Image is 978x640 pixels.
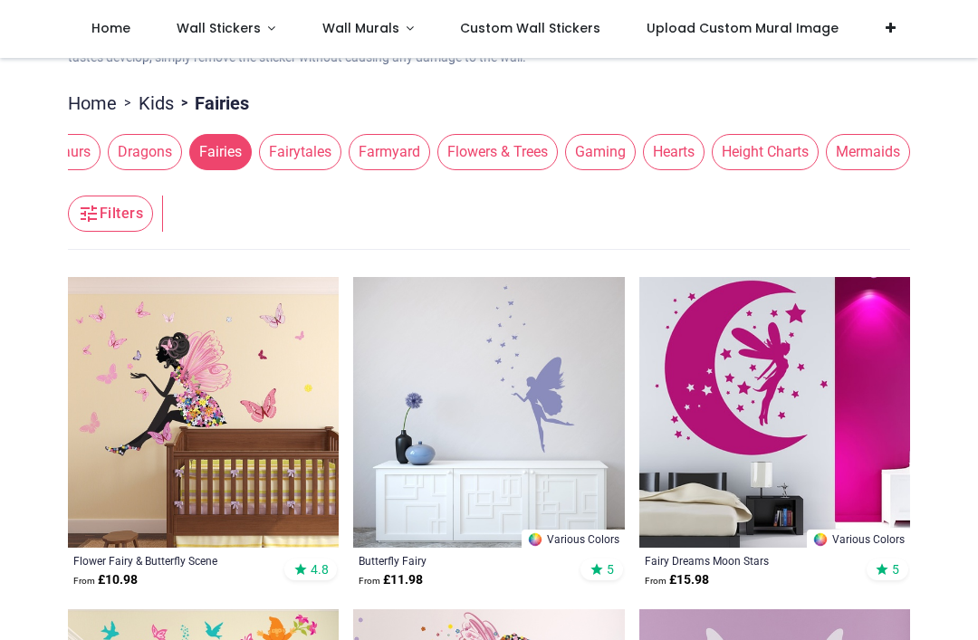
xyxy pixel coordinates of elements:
[826,134,910,170] span: Mermaids
[174,94,195,112] span: >
[91,19,130,37] span: Home
[73,553,282,568] a: Flower Fairy & Butterfly Scene
[712,134,819,170] span: Height Charts
[117,94,139,112] span: >
[322,19,399,37] span: Wall Murals
[460,19,600,37] span: Custom Wall Stickers
[359,571,423,589] strong: £ 11.98
[73,571,138,589] strong: £ 10.98
[68,277,339,548] img: Flower Fairy & Butterfly Wall Sticker Scene
[807,530,910,548] a: Various Colors
[645,571,709,589] strong: £ 15.98
[430,134,558,170] button: Flowers & Trees
[101,134,182,170] button: Dragons
[607,561,614,578] span: 5
[527,531,543,548] img: Color Wheel
[341,134,430,170] button: Farmyard
[705,134,819,170] button: Height Charts
[819,134,910,170] button: Mermaids
[636,134,705,170] button: Hearts
[311,561,329,578] span: 4.8
[108,134,182,170] span: Dragons
[643,134,705,170] span: Hearts
[812,531,829,548] img: Color Wheel
[259,134,341,170] span: Fairytales
[189,134,252,170] span: Fairies
[645,553,853,568] a: Fairy Dreams Moon Stars
[177,19,261,37] span: Wall Stickers
[565,134,636,170] span: Gaming
[73,576,95,586] span: From
[645,576,666,586] span: From
[174,91,249,116] li: Fairies
[359,576,380,586] span: From
[68,196,153,232] button: Filters
[139,91,174,116] a: Kids
[359,553,567,568] a: Butterfly Fairy
[252,134,341,170] button: Fairytales
[437,134,558,170] span: Flowers & Trees
[349,134,430,170] span: Farmyard
[353,277,624,548] img: Butterfly Fairy Wall Sticker - Mod5
[182,134,252,170] button: Fairies
[68,91,117,116] a: Home
[647,19,839,37] span: Upload Custom Mural Image
[522,530,625,548] a: Various Colors
[558,134,636,170] button: Gaming
[639,277,910,548] img: Fairy Dreams Moon Stars Wall Sticker
[892,561,899,578] span: 5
